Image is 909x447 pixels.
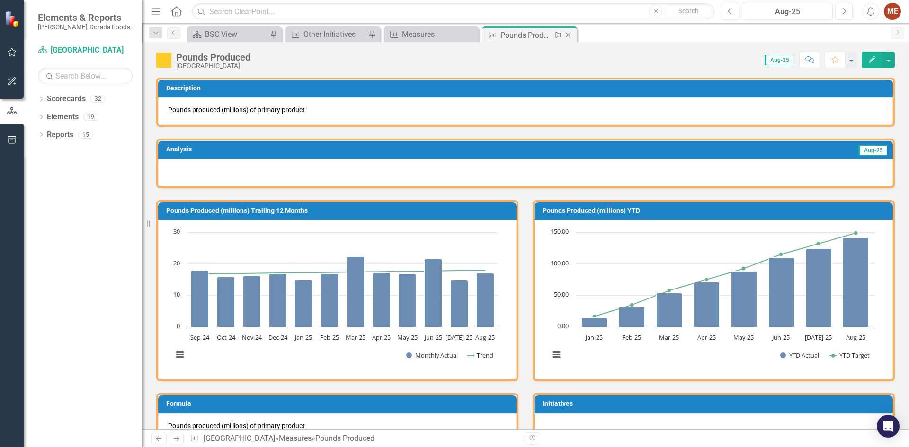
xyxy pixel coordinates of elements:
[173,259,180,267] text: 20
[399,274,416,327] path: May-25, 16.85836913. Monthly Actual.
[177,322,180,330] text: 0
[557,322,569,330] text: 0.00
[321,274,339,327] path: Feb-25, 16.87356538. Monthly Actual.
[475,333,495,342] text: Aug-25
[166,85,888,92] h3: Description
[303,28,366,40] div: Other Initiatives
[543,400,888,407] h3: Initiatives
[168,228,507,369] div: Chart. Highcharts interactive chart.
[858,145,887,156] span: Aug-25
[780,351,820,359] button: Show YTD Actual
[582,318,607,327] path: Jan-25, 14.76376725. YTD Actual.
[467,351,493,359] button: Show Trend
[846,333,865,342] text: Aug-25
[346,333,365,342] text: Mar-25
[268,333,288,342] text: Dec-24
[47,94,86,105] a: Scorecards
[204,434,275,443] a: [GEOGRAPHIC_DATA]
[168,422,305,429] span: Pounds produced (millions) of primary product
[659,333,679,342] text: Mar-25
[877,415,900,438] div: Open Intercom Messenger
[189,28,267,40] a: BSC View
[585,333,603,342] text: Jan-25
[295,280,312,327] path: Jan-25, 14.76376725. Monthly Actual.
[38,23,130,31] small: [PERSON_NAME]-Dorada Foods
[168,228,503,369] svg: Interactive chart
[477,273,494,327] path: Aug-25, 17.07560125. Monthly Actual.
[190,333,210,342] text: Sep-24
[622,333,641,342] text: Feb-25
[38,68,133,84] input: Search Below...
[544,228,883,369] div: Chart. Highcharts interactive chart.
[884,3,901,20] button: ME
[243,276,261,327] path: Nov-24, 16.13318535. Monthly Actual.
[665,5,712,18] button: Search
[817,242,820,245] path: Jul-25, 131.765. YTD Target.
[386,28,476,40] a: Measures
[90,95,106,103] div: 32
[5,11,21,27] img: ClearPoint Strategy
[543,207,888,214] h3: Pounds Produced (millions) YTD
[397,333,418,342] text: May-25
[678,7,699,15] span: Search
[771,333,790,342] text: Jun-25
[765,55,793,65] span: Aug-25
[593,315,597,318] path: Jan-25, 16.645. YTD Target.
[191,257,494,327] g: Monthly Actual, series 1 of 2. Bar series with 12 bars.
[315,434,374,443] div: Pounds Produced
[38,45,133,56] a: [GEOGRAPHIC_DATA]
[402,28,476,40] div: Measures
[745,6,829,18] div: Aug-25
[705,278,709,281] path: Apr-25, 74.87. YTD Target.
[38,12,130,23] span: Elements & Reports
[769,258,794,327] path: Jun-25, 109.52567342. YTD Actual.
[551,259,569,267] text: 100.00
[166,146,499,153] h3: Analysis
[242,333,262,342] text: Nov-24
[779,253,783,256] path: Jun-25, 114.91. YTD Target.
[173,348,187,361] button: View chart menu, Chart
[373,273,391,327] path: Apr-25, 17.17941723. Monthly Actual.
[731,272,757,327] path: May-25, 87.93379242. YTD Actual.
[830,351,870,359] button: Show YTD Target
[424,333,442,342] text: Jun-25
[806,249,832,327] path: Jul-25, 124.27787767. YTD Actual.
[554,290,569,298] text: 50.00
[619,307,645,327] path: Feb-25, 31.63733263. YTD Actual.
[500,29,551,41] div: Pounds Produced
[451,280,468,327] path: Jul-25, 14.75220425. Monthly Actual.
[805,333,832,342] text: [DATE]-25
[217,333,236,342] text: Oct-24
[733,333,754,342] text: May-25
[550,348,563,361] button: View chart menu, Chart
[166,207,512,214] h3: Pounds Produced (millions) Trailing 12 Months
[156,53,171,68] img: Caution
[854,231,858,235] path: Aug-25, 148.755. YTD Target.
[544,228,879,369] svg: Interactive chart
[279,434,312,443] a: Measures
[582,238,869,327] g: YTD Actual, series 1 of 2. Bar series with 8 bars.
[320,333,339,342] text: Feb-25
[205,28,267,40] div: BSC View
[446,333,472,342] text: [DATE]-25
[168,105,883,114] p: Pounds produced (millions) of primary product
[192,3,714,20] input: Search ClearPoint...
[191,271,209,327] path: Sep-24, 17.9923607. Monthly Actual.
[406,351,457,359] button: Show Monthly Actual
[173,227,180,236] text: 30
[47,130,73,140] a: Reports
[551,227,569,236] text: 150.00
[166,400,512,407] h3: Formula
[288,28,366,40] a: Other Initiatives
[742,3,833,20] button: Aug-25
[176,52,250,62] div: Pounds Produced
[294,333,312,342] text: Jan-25
[425,259,442,327] path: Jun-25, 21.591881. Monthly Actual.
[843,238,869,327] path: Aug-25, 141.35347892. YTD Actual.
[697,333,716,342] text: Apr-25
[190,433,518,444] div: » »
[372,333,391,342] text: Apr-25
[347,257,365,327] path: Mar-25, 22.25867343. Monthly Actual.
[217,277,235,327] path: Oct-24, 15.88311985. Monthly Actual.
